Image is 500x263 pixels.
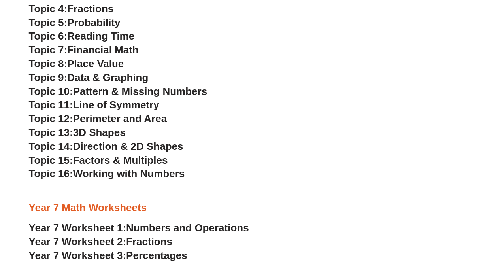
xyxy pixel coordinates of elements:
span: Year 7 Worksheet 1: [29,222,126,234]
span: Perimeter and Area [73,113,167,125]
span: Working with Numbers [73,168,185,180]
span: Line of Symmetry [73,99,159,111]
a: Topic 14:Direction & 2D Shapes [29,140,183,152]
span: Topic 4: [29,3,68,15]
a: Topic 13:3D Shapes [29,127,126,138]
a: Topic 9:Data & Graphing [29,72,149,83]
span: Topic 8: [29,58,68,70]
span: Topic 12: [29,113,73,125]
a: Topic 12:Perimeter and Area [29,113,167,125]
a: Topic 4:Fractions [29,3,114,15]
span: Topic 5: [29,17,68,28]
a: Topic 10:Pattern & Missing Numbers [29,85,207,97]
span: 3D Shapes [73,127,126,138]
span: Topic 11: [29,99,73,111]
a: Topic 16:Working with Numbers [29,168,185,180]
a: Year 7 Worksheet 3:Percentages [29,250,187,261]
span: Fractions [67,3,113,15]
span: Probability [67,17,120,28]
a: Year 7 Worksheet 1:Numbers and Operations [29,222,249,234]
a: Topic 7:Financial Math [29,44,139,56]
span: Percentages [126,250,187,261]
span: Factors & Multiples [73,154,168,166]
span: Topic 14: [29,140,73,152]
a: Topic 15:Factors & Multiples [29,154,168,166]
span: Pattern & Missing Numbers [73,85,207,97]
span: Topic 7: [29,44,68,56]
span: Topic 13: [29,127,73,138]
span: Direction & 2D Shapes [73,140,183,152]
span: Topic 16: [29,168,73,180]
a: Topic 6:Reading Time [29,30,135,42]
span: Topic 6: [29,30,68,42]
span: Reading Time [67,30,134,42]
a: Topic 8:Place Value [29,58,124,70]
span: Topic 15: [29,154,73,166]
span: Data & Graphing [67,72,148,83]
h3: Year 7 Math Worksheets [29,201,472,215]
span: Topic 9: [29,72,68,83]
span: Numbers and Operations [126,222,249,234]
span: Topic 10: [29,85,73,97]
iframe: Chat Widget [368,174,500,263]
span: Year 7 Worksheet 3: [29,250,126,261]
span: Year 7 Worksheet 2: [29,236,126,248]
span: Place Value [67,58,124,70]
a: Topic 11:Line of Symmetry [29,99,159,111]
a: Topic 5:Probability [29,17,121,28]
a: Year 7 Worksheet 2:Fractions [29,236,172,248]
span: Financial Math [67,44,138,56]
span: Fractions [126,236,172,248]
